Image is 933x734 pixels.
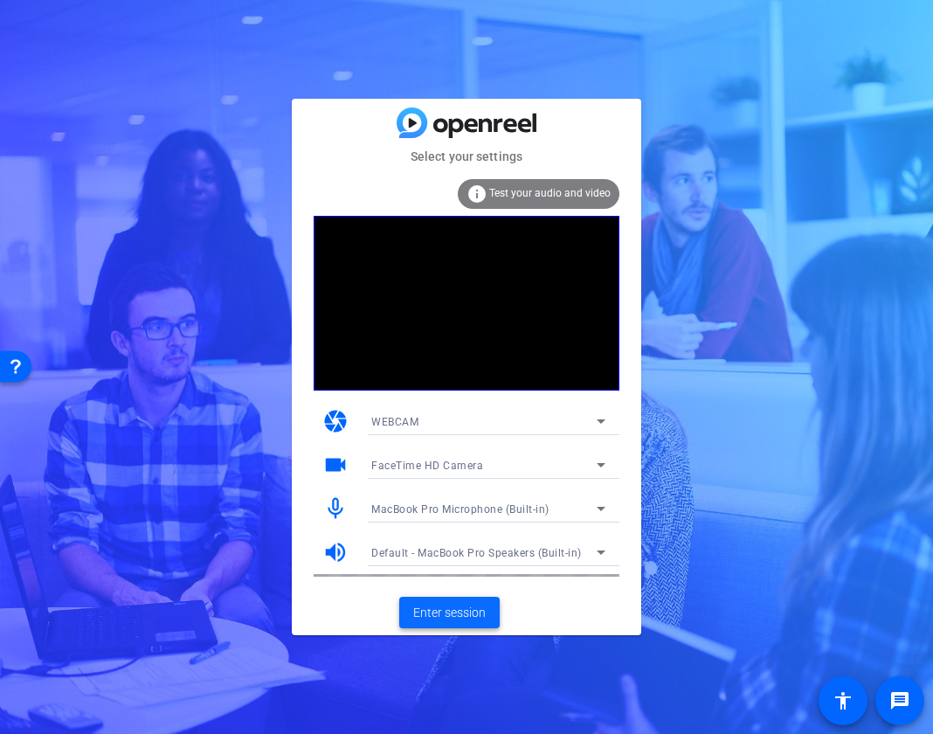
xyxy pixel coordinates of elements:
span: MacBook Pro Microphone (Built-in) [371,503,549,516]
span: Enter session [413,604,486,622]
img: blue-gradient.svg [397,107,536,138]
mat-icon: mic_none [322,495,349,522]
span: FaceTime HD Camera [371,460,483,472]
mat-icon: message [889,690,910,711]
span: Test your audio and video [489,187,611,199]
mat-icon: accessibility [833,690,854,711]
mat-icon: volume_up [322,539,349,565]
mat-card-subtitle: Select your settings [292,147,641,166]
mat-icon: info [466,183,487,204]
mat-icon: videocam [322,452,349,478]
mat-icon: camera [322,408,349,434]
span: Default - MacBook Pro Speakers (Built-in) [371,547,582,559]
span: WEBCAM [371,416,418,428]
button: Enter session [399,597,500,628]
